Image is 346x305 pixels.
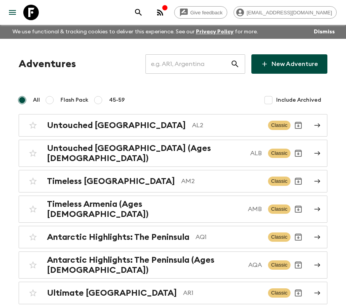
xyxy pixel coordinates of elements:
[47,143,244,163] h2: Untouched [GEOGRAPHIC_DATA] (Ages [DEMOGRAPHIC_DATA])
[291,146,306,161] button: Archive
[268,260,291,270] span: Classic
[248,204,262,214] p: AMB
[248,260,262,270] p: AQA
[47,232,189,242] h2: Antarctic Highlights: The Peninsula
[250,149,262,158] p: ALB
[19,170,327,192] a: Timeless [GEOGRAPHIC_DATA]AM2ClassicArchive
[109,96,125,104] span: 45-59
[47,120,186,130] h2: Untouched [GEOGRAPHIC_DATA]
[268,177,291,186] span: Classic
[276,96,321,104] span: Include Archived
[181,177,262,186] p: AM2
[291,173,306,189] button: Archive
[131,5,146,20] button: search adventures
[47,288,177,298] h2: Ultimate [GEOGRAPHIC_DATA]
[268,232,291,242] span: Classic
[19,196,327,223] a: Timeless Armenia (Ages [DEMOGRAPHIC_DATA])AMBClassicArchive
[9,25,261,39] p: We use functional & tracking cookies to deliver this experience. See our for more.
[268,204,291,214] span: Classic
[195,232,262,242] p: AQ1
[47,255,242,275] h2: Antarctic Highlights: The Peninsula (Ages [DEMOGRAPHIC_DATA])
[186,10,227,16] span: Give feedback
[196,29,234,35] a: Privacy Policy
[19,56,76,72] h1: Adventures
[19,140,327,167] a: Untouched [GEOGRAPHIC_DATA] (Ages [DEMOGRAPHIC_DATA])ALBClassicArchive
[19,251,327,279] a: Antarctic Highlights: The Peninsula (Ages [DEMOGRAPHIC_DATA])AQAClassicArchive
[19,114,327,137] a: Untouched [GEOGRAPHIC_DATA]AL2ClassicArchive
[192,121,262,130] p: AL2
[268,121,291,130] span: Classic
[234,6,337,19] div: [EMAIL_ADDRESS][DOMAIN_NAME]
[242,10,336,16] span: [EMAIL_ADDRESS][DOMAIN_NAME]
[291,285,306,301] button: Archive
[19,226,327,248] a: Antarctic Highlights: The PeninsulaAQ1ClassicArchive
[291,118,306,133] button: Archive
[5,5,20,20] button: menu
[251,54,327,74] a: New Adventure
[47,176,175,186] h2: Timeless [GEOGRAPHIC_DATA]
[291,229,306,245] button: Archive
[291,201,306,217] button: Archive
[291,257,306,273] button: Archive
[312,26,337,37] button: Dismiss
[33,96,40,104] span: All
[47,199,242,219] h2: Timeless Armenia (Ages [DEMOGRAPHIC_DATA])
[174,6,227,19] a: Give feedback
[268,288,291,298] span: Classic
[268,149,291,158] span: Classic
[19,282,327,304] a: Ultimate [GEOGRAPHIC_DATA]AR1ClassicArchive
[145,53,230,75] input: e.g. AR1, Argentina
[183,288,262,298] p: AR1
[61,96,88,104] span: Flash Pack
